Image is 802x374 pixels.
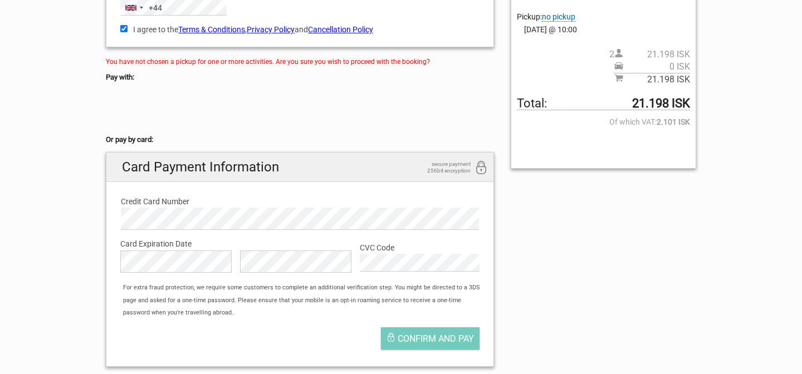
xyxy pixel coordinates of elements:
[106,134,494,146] h5: Or pay by card:
[381,327,480,350] button: Confirm and pay
[308,25,373,34] a: Cancellation Policy
[517,12,575,22] span: Pickup:
[106,56,494,68] div: You have not chosen a pickup for one or more activities. Are you sure you wish to proceed with th...
[517,116,690,128] span: Of which VAT:
[415,161,471,174] span: secure payment 256bit encryption
[128,17,141,31] button: Open LiveChat chat widget
[657,116,690,128] strong: 2.101 ISK
[517,23,690,36] span: [DATE] @ 10:00
[149,2,162,14] div: +44
[623,48,690,61] span: 21.198 ISK
[475,161,488,176] i: 256bit encryption
[542,12,575,22] span: Change pickup place
[106,71,494,83] h5: Pay with:
[517,97,690,110] span: Total to be paid
[614,61,690,73] span: Pickup price
[106,152,493,182] h2: Card Payment Information
[121,1,162,15] button: Selected country
[106,97,206,120] iframe: Secure payment button frame
[118,282,493,319] div: For extra fraud protection, we require some customers to complete an additional verification step...
[632,97,690,110] strong: 21.198 ISK
[609,48,690,61] span: 2 person(s)
[120,238,480,250] label: Card Expiration Date
[247,25,295,34] a: Privacy Policy
[623,73,690,86] span: 21.198 ISK
[614,73,690,86] span: Subtotal
[120,23,480,36] label: I agree to the , and
[121,195,479,208] label: Credit Card Number
[623,61,690,73] span: 0 ISK
[178,25,245,34] a: Terms & Conditions
[360,242,480,254] label: CVC Code
[16,19,126,28] p: We're away right now. Please check back later!
[398,333,474,344] span: Confirm and pay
